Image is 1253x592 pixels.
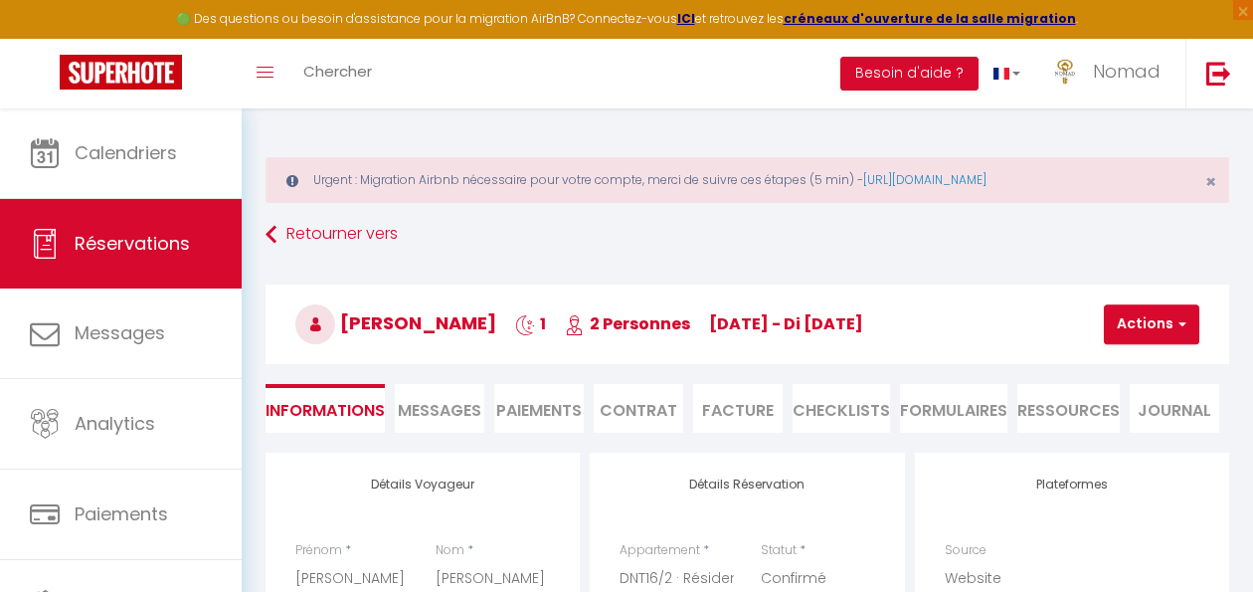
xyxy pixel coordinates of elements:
[900,384,1007,433] li: FORMULAIRES
[793,384,890,433] li: CHECKLISTS
[620,478,874,492] h4: Détails Réservation
[16,8,76,68] button: Ouvrir le widget de chat LiveChat
[945,478,1199,492] h4: Plateformes
[1104,304,1199,344] button: Actions
[1017,384,1120,433] li: Ressources
[398,399,481,422] span: Messages
[1206,61,1231,86] img: logout
[515,312,546,335] span: 1
[436,541,464,560] label: Nom
[620,541,700,560] label: Appartement
[761,541,797,560] label: Statut
[677,10,695,27] a: ICI
[709,312,863,335] span: [DATE] - di [DATE]
[75,411,155,436] span: Analytics
[295,541,342,560] label: Prénom
[266,384,385,433] li: Informations
[266,157,1229,203] div: Urgent : Migration Airbnb nécessaire pour votre compte, merci de suivre ces étapes (5 min) -
[945,541,986,560] label: Source
[1035,39,1185,108] a: ... Nomad
[60,55,182,90] img: Super Booking
[863,171,986,188] a: [URL][DOMAIN_NAME]
[288,39,387,108] a: Chercher
[295,478,550,492] h4: Détails Voyageur
[693,384,783,433] li: Facture
[75,501,168,526] span: Paiements
[594,384,683,433] li: Contrat
[1205,169,1216,194] span: ×
[840,57,979,91] button: Besoin d'aide ?
[1205,173,1216,191] button: Close
[75,140,177,165] span: Calendriers
[303,61,372,82] span: Chercher
[494,384,584,433] li: Paiements
[266,217,1229,253] a: Retourner vers
[784,10,1076,27] a: créneaux d'ouverture de la salle migration
[1130,384,1219,433] li: Journal
[295,310,496,335] span: [PERSON_NAME]
[1093,59,1161,84] span: Nomad
[1050,57,1080,87] img: ...
[75,231,190,256] span: Réservations
[565,312,690,335] span: 2 Personnes
[75,320,165,345] span: Messages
